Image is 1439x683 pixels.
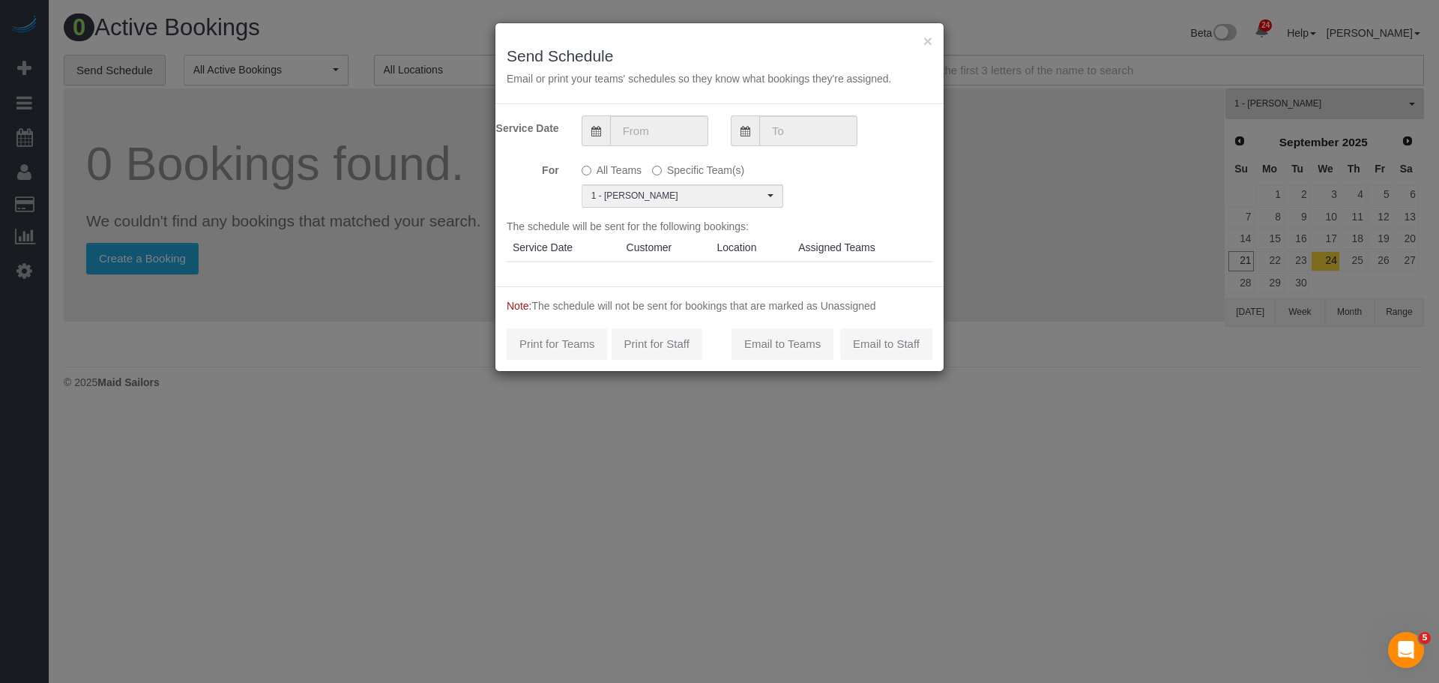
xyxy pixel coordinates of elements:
[610,115,708,146] input: From
[792,234,932,262] th: Assigned Teams
[591,190,764,202] span: 1 - [PERSON_NAME]
[1419,632,1431,644] span: 5
[582,184,783,208] button: 1 - [PERSON_NAME]
[621,234,711,262] th: Customer
[507,300,531,312] span: Note:
[652,157,744,178] label: Specific Team(s)
[759,115,857,146] input: To
[711,234,793,262] th: Location
[495,115,570,136] label: Service Date
[507,71,932,86] p: Email or print your teams' schedules so they know what bookings they're assigned.
[507,234,621,262] th: Service Date
[507,298,932,313] p: The schedule will not be sent for bookings that are marked as Unassigned
[923,33,932,49] button: ×
[507,219,932,275] div: The schedule will be sent for the following bookings:
[507,47,932,64] h3: Send Schedule
[582,184,783,208] ol: Choose Team(s)
[652,166,662,175] input: Specific Team(s)
[1388,632,1424,668] iframe: Intercom live chat
[582,166,591,175] input: All Teams
[495,157,570,178] label: For
[582,157,642,178] label: All Teams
